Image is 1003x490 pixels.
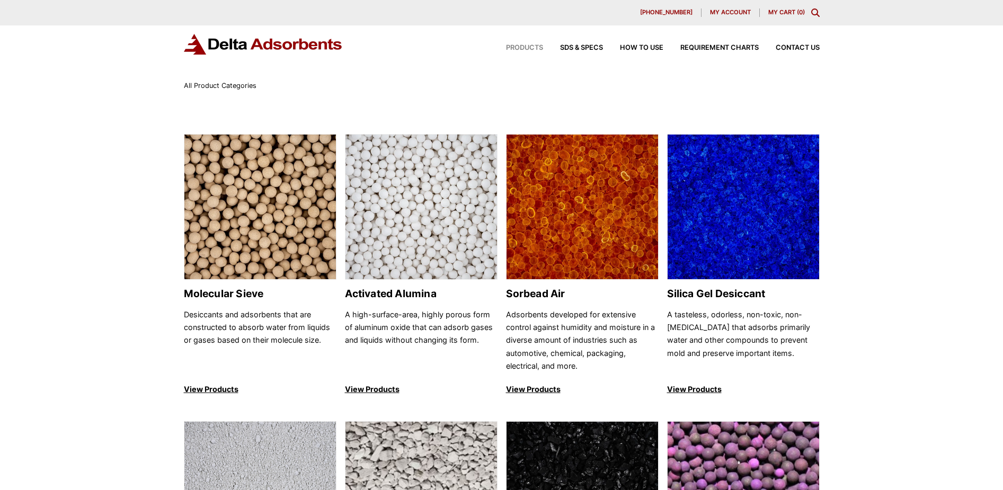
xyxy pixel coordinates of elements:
[668,135,819,280] img: Silica Gel Desiccant
[184,82,256,90] span: All Product Categories
[506,288,659,300] h2: Sorbead Air
[184,135,336,280] img: Molecular Sieve
[506,134,659,396] a: Sorbead Air Sorbead Air Adsorbents developed for extensive control against humidity and moisture ...
[667,134,820,396] a: Silica Gel Desiccant Silica Gel Desiccant A tasteless, odorless, non-toxic, non-[MEDICAL_DATA] th...
[507,135,658,280] img: Sorbead Air
[560,44,603,51] span: SDS & SPECS
[620,44,663,51] span: How to Use
[543,44,603,51] a: SDS & SPECS
[506,44,543,51] span: Products
[603,44,663,51] a: How to Use
[667,288,820,300] h2: Silica Gel Desiccant
[667,383,820,396] p: View Products
[768,8,805,16] a: My Cart (0)
[640,10,693,15] span: [PHONE_NUMBER]
[489,44,543,51] a: Products
[811,8,820,17] div: Toggle Modal Content
[184,288,336,300] h2: Molecular Sieve
[184,34,343,55] img: Delta Adsorbents
[184,308,336,373] p: Desiccants and adsorbents that are constructed to absorb water from liquids or gases based on the...
[345,308,498,373] p: A high-surface-area, highly porous form of aluminum oxide that can adsorb gases and liquids witho...
[345,288,498,300] h2: Activated Alumina
[663,44,759,51] a: Requirement Charts
[632,8,702,17] a: [PHONE_NUMBER]
[184,134,336,396] a: Molecular Sieve Molecular Sieve Desiccants and adsorbents that are constructed to absorb water fr...
[799,8,803,16] span: 0
[759,44,820,51] a: Contact Us
[345,135,497,280] img: Activated Alumina
[702,8,760,17] a: My account
[345,134,498,396] a: Activated Alumina Activated Alumina A high-surface-area, highly porous form of aluminum oxide tha...
[710,10,751,15] span: My account
[776,44,820,51] span: Contact Us
[345,383,498,396] p: View Products
[506,308,659,373] p: Adsorbents developed for extensive control against humidity and moisture in a diverse amount of i...
[667,308,820,373] p: A tasteless, odorless, non-toxic, non-[MEDICAL_DATA] that adsorbs primarily water and other compo...
[506,383,659,396] p: View Products
[680,44,759,51] span: Requirement Charts
[184,383,336,396] p: View Products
